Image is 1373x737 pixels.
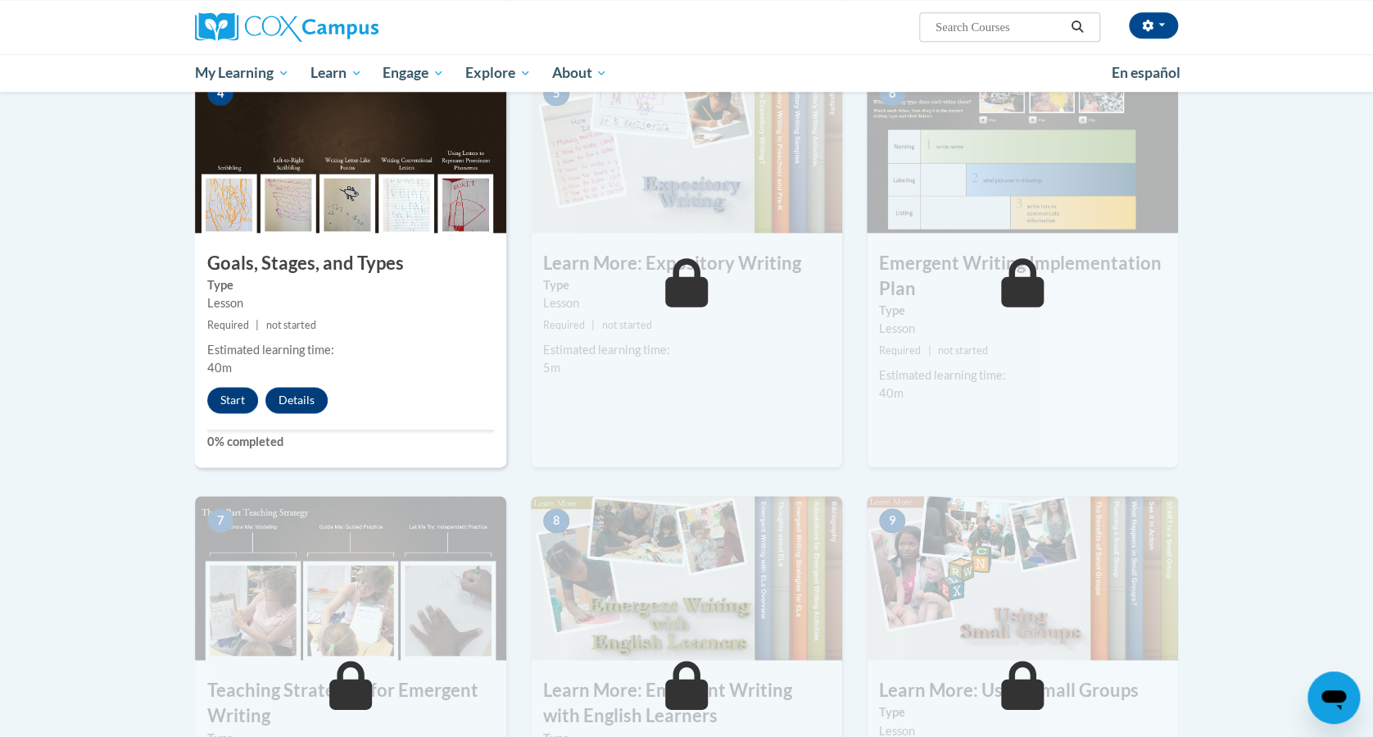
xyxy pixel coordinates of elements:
span: Learn [310,63,362,83]
button: Account Settings [1129,12,1178,39]
a: En español [1100,56,1190,90]
span: About [551,63,607,83]
div: Lesson [879,320,1166,338]
span: 8 [543,508,569,533]
span: not started [601,319,651,331]
span: Explore [465,63,531,83]
span: Engage [383,63,444,83]
button: Details [265,387,328,413]
a: Explore [455,54,541,92]
span: 7 [207,508,233,533]
span: 5m [543,361,560,375]
input: Search Courses [934,17,1065,37]
label: 0% completed [207,433,494,451]
img: Course Image [867,69,1178,233]
span: Required [207,319,249,331]
span: 4 [207,81,233,106]
img: Cox Campus [195,12,378,42]
span: not started [937,344,987,357]
span: | [256,319,259,331]
a: My Learning [184,54,300,92]
div: Estimated learning time: [207,341,494,359]
span: not started [265,319,315,331]
iframe: Button to launch messaging window [1307,671,1360,724]
label: Type [207,276,494,294]
a: Engage [372,54,455,92]
span: 9 [879,508,905,533]
img: Course Image [531,69,842,233]
a: Cox Campus [195,12,506,42]
h3: Teaching Strategies for Emergent Writing [195,678,506,729]
a: Learn [300,54,373,92]
span: En español [1111,64,1180,81]
button: Start [207,387,258,413]
img: Course Image [195,496,506,660]
span: | [591,319,595,331]
h3: Learn More: Using Small Groups [867,678,1178,703]
span: Required [543,319,585,331]
span: Required [879,344,921,357]
span: My Learning [195,63,289,83]
span: 6 [879,81,905,106]
label: Type [879,703,1166,721]
h3: Emergent Writing Implementation Plan [867,251,1178,302]
div: Lesson [207,294,494,312]
button: Search [1065,17,1090,37]
img: Course Image [531,496,842,660]
span: 5 [543,81,569,106]
img: Course Image [867,496,1178,660]
h3: Goals, Stages, and Types [195,251,506,276]
a: About [541,54,619,92]
div: Lesson [543,294,830,312]
h3: Learn More: Emergent Writing with English Learners [531,678,842,729]
div: Estimated learning time: [543,341,830,359]
label: Type [543,276,830,294]
h3: Learn More: Expository Writing [531,251,842,276]
span: 40m [207,361,232,375]
img: Course Image [195,69,506,233]
div: Estimated learning time: [879,366,1166,384]
div: Main menu [170,54,1203,92]
label: Type [879,302,1166,320]
span: 40m [879,386,904,400]
span: | [927,344,931,357]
